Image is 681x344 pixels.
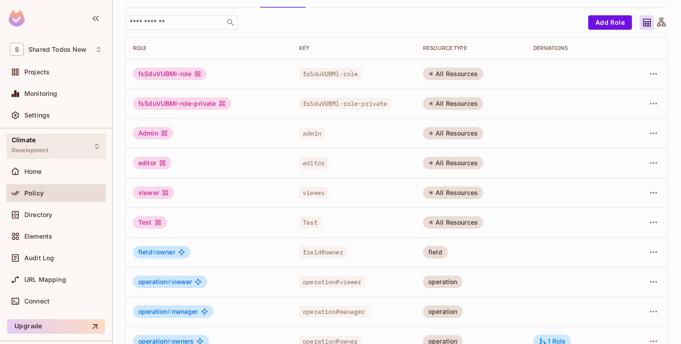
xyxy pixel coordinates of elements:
[423,186,483,199] div: All Resources
[423,127,483,140] div: All Resources
[138,308,198,315] span: manager
[24,168,42,175] span: Home
[133,127,173,140] div: Admin
[167,278,171,285] span: #
[133,216,167,229] div: Test
[133,157,172,169] div: editor
[138,308,172,315] span: operation
[138,278,192,285] span: viewer
[138,278,172,285] span: operation
[423,157,483,169] div: All Resources
[24,68,50,76] span: Projects
[133,45,285,52] div: Role
[423,246,448,258] div: field
[24,211,52,218] span: Directory
[28,46,86,53] span: Workspace: Shared Todos New
[24,233,52,240] span: Elements
[24,90,58,97] span: Monitoring
[299,68,361,80] span: fsSduVUBMl-role
[299,306,369,317] span: operation#manager
[24,298,50,305] span: Connect
[7,319,105,334] button: Upgrade
[133,68,207,80] div: fsSduVUBMl-role
[138,248,156,256] span: field
[299,127,325,139] span: admin
[423,68,483,80] div: All Resources
[152,248,156,256] span: #
[533,45,618,52] div: Derivations
[133,186,174,199] div: viewer
[12,147,48,154] span: Development
[423,305,463,318] div: operation
[12,136,36,144] span: Climate
[299,217,321,228] span: Test
[9,10,25,27] img: SReyMgAAAABJRU5ErkJggg==
[24,112,50,119] span: Settings
[167,308,171,315] span: #
[24,254,54,262] span: Audit Log
[10,43,24,56] span: S
[24,276,66,283] span: URL Mapping
[299,45,409,52] div: Key
[299,187,328,199] span: viewer
[299,246,347,258] span: field#owner
[138,249,175,256] span: owner
[299,98,390,109] span: fsSduVUBMl-role-private
[423,45,519,52] div: RESOURCE TYPE
[423,97,483,110] div: All Resources
[423,276,463,288] div: operation
[24,190,44,197] span: Policy
[423,216,483,229] div: All Resources
[588,15,632,30] button: Add Role
[299,157,328,169] span: editor
[299,276,365,288] span: operation#viewer
[133,97,231,110] div: fsSduVUBMl-role-private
